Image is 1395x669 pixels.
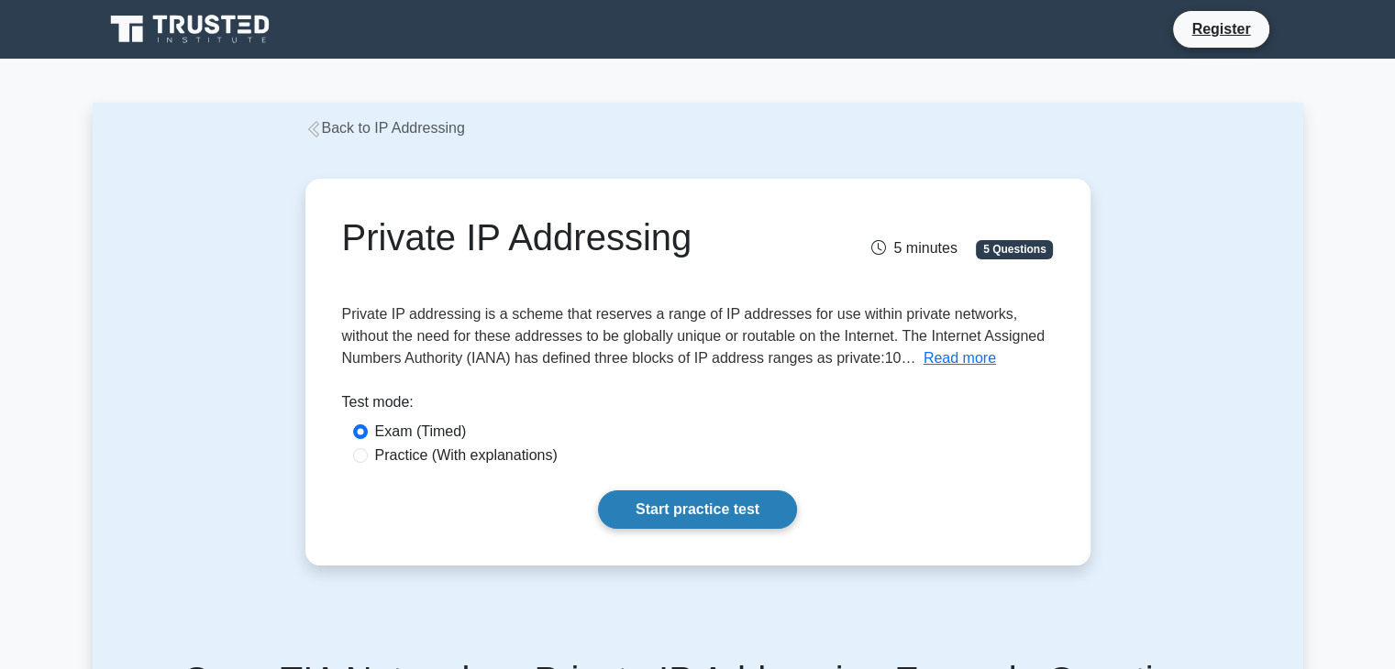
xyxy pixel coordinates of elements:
[342,306,1045,366] span: Private IP addressing is a scheme that reserves a range of IP addresses for use within private ne...
[976,240,1053,258] span: 5 Questions
[598,490,797,529] a: Start practice test
[342,391,1054,421] div: Test mode:
[342,215,809,259] h1: Private IP Addressing
[305,120,465,136] a: Back to IP Addressing
[924,347,996,369] button: Read more
[375,444,558,466] label: Practice (With explanations)
[1180,17,1261,40] a: Register
[871,240,957,256] span: 5 minutes
[375,421,467,443] label: Exam (Timed)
